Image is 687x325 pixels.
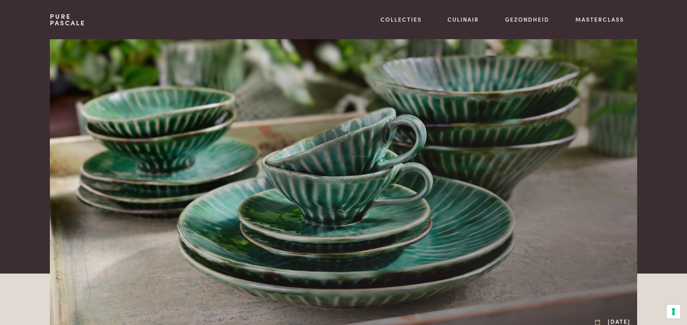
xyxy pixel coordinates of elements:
[380,15,422,24] a: Collecties
[667,305,680,318] button: Uw voorkeuren voor toestemming voor trackingtechnologieën
[575,15,624,24] a: Masterclass
[505,15,549,24] a: Gezondheid
[50,13,85,26] a: PurePascale
[448,15,479,24] a: Culinair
